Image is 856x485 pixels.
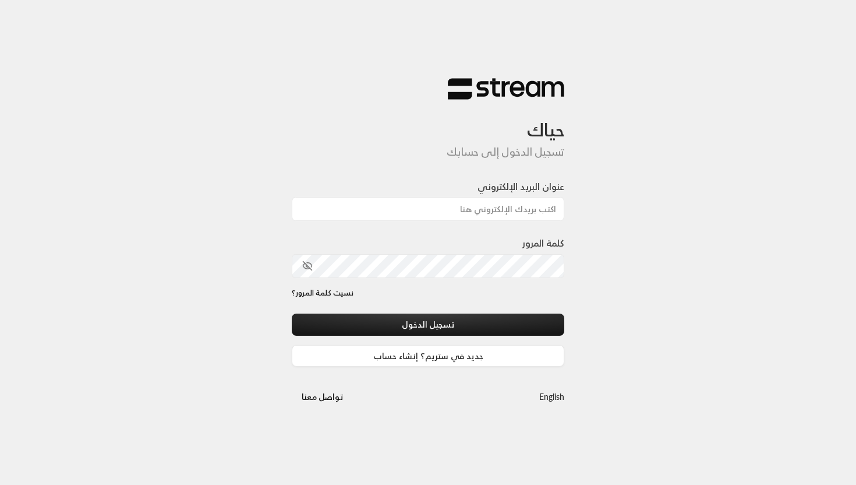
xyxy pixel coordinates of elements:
button: تواصل معنا [292,386,353,407]
a: نسيت كلمة المرور؟ [292,287,353,299]
a: جديد في ستريم؟ إنشاء حساب [292,345,564,367]
h3: حياك [292,100,564,140]
label: كلمة المرور [522,236,564,250]
a: تواصل معنا [292,389,353,404]
img: Stream Logo [448,78,564,100]
label: عنوان البريد الإلكتروني [477,180,564,194]
h5: تسجيل الدخول إلى حسابك [292,146,564,159]
button: toggle password visibility [298,256,317,276]
a: English [539,386,564,407]
button: تسجيل الدخول [292,314,564,335]
input: اكتب بريدك الإلكتروني هنا [292,197,564,221]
